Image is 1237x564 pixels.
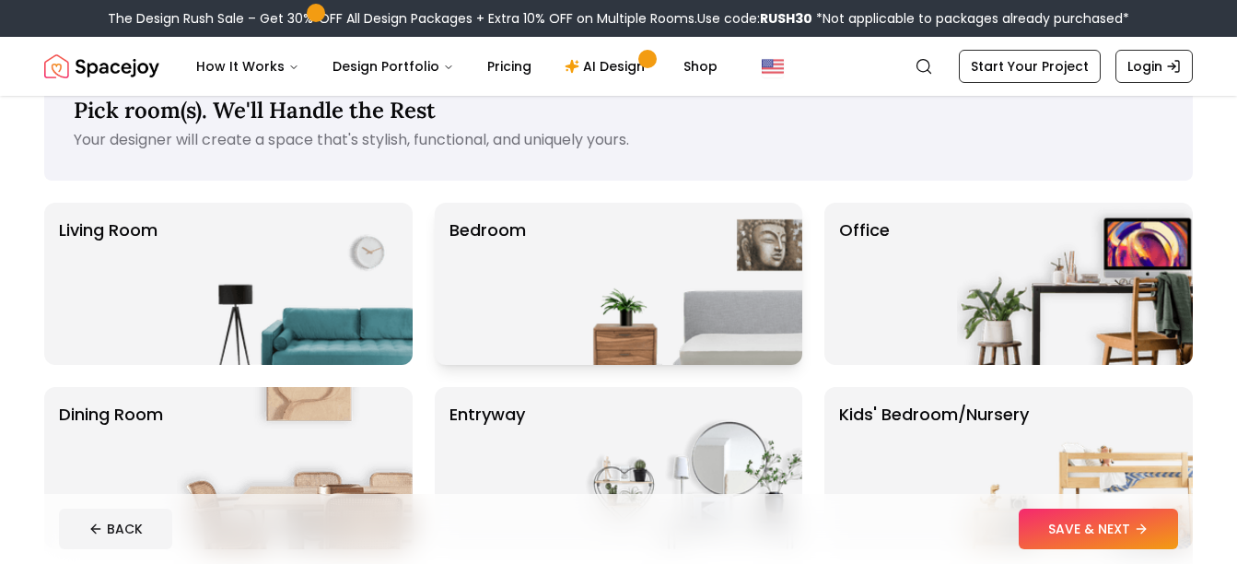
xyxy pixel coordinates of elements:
button: How It Works [181,48,314,85]
button: Design Portfolio [318,48,469,85]
p: entryway [449,402,525,535]
nav: Global [44,37,1193,96]
a: Login [1115,50,1193,83]
div: The Design Rush Sale – Get 30% OFF All Design Packages + Extra 10% OFF on Multiple Rooms. [108,9,1129,28]
p: Office [839,217,890,350]
img: United States [762,55,784,77]
a: Shop [669,48,732,85]
a: Pricing [473,48,546,85]
img: entryway [566,387,802,549]
p: Bedroom [449,217,526,350]
span: *Not applicable to packages already purchased* [812,9,1129,28]
img: Kids' Bedroom/Nursery [957,387,1193,549]
span: Pick room(s). We'll Handle the Rest [74,96,436,124]
span: Use code: [697,9,812,28]
img: Dining Room [177,387,413,549]
p: Dining Room [59,402,163,535]
button: SAVE & NEXT [1019,509,1178,549]
img: Spacejoy Logo [44,48,159,85]
img: Office [957,203,1193,365]
p: Kids' Bedroom/Nursery [839,402,1029,535]
a: AI Design [550,48,665,85]
button: BACK [59,509,172,549]
img: Bedroom [566,203,802,365]
p: Your designer will create a space that's stylish, functional, and uniquely yours. [74,129,1163,151]
a: Start Your Project [959,50,1101,83]
img: Living Room [177,203,413,365]
nav: Main [181,48,732,85]
b: RUSH30 [760,9,812,28]
p: Living Room [59,217,158,350]
a: Spacejoy [44,48,159,85]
